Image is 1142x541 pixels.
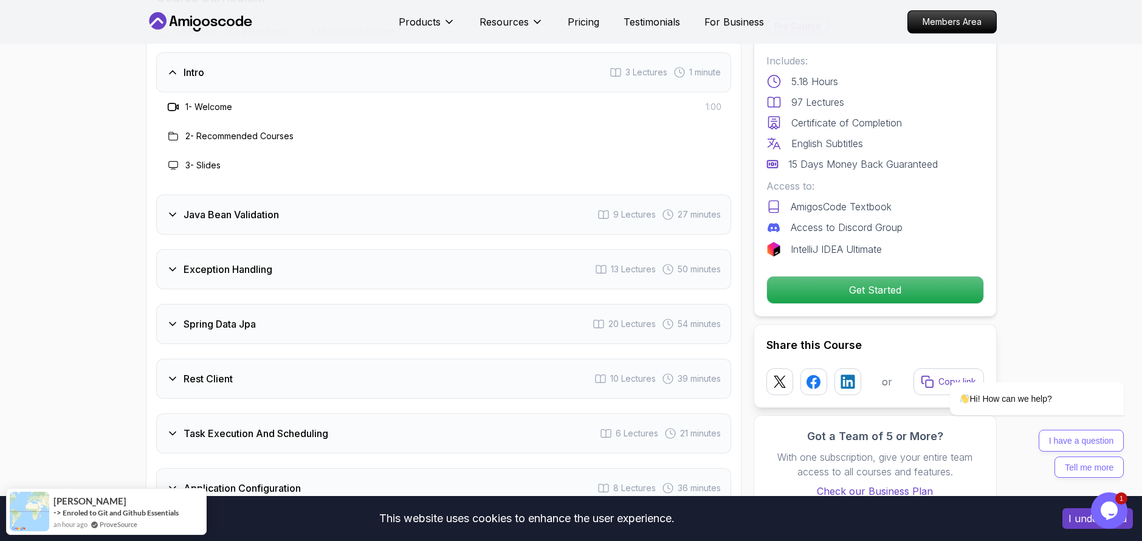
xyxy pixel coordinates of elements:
[608,318,656,330] span: 20 Lectures
[185,101,232,113] h3: 1 - Welcome
[791,136,863,151] p: English Subtitles
[613,208,656,221] span: 9 Lectures
[10,492,49,531] img: provesource social proof notification image
[1062,508,1133,529] button: Accept cookies
[399,15,455,39] button: Products
[613,482,656,494] span: 8 Lectures
[907,10,997,33] a: Members Area
[616,427,658,439] span: 6 Lectures
[610,373,656,385] span: 10 Lectures
[568,15,599,29] a: Pricing
[766,450,984,479] p: With one subscription, give your entire team access to all courses and features.
[156,304,731,344] button: Spring Data Jpa20 Lectures 54 minutes
[791,220,903,235] p: Access to Discord Group
[9,505,1044,532] div: This website uses cookies to enhance the user experience.
[53,508,61,517] span: ->
[184,207,279,222] h3: Java Bean Validation
[184,317,256,331] h3: Spring Data Jpa
[689,66,721,78] span: 1 minute
[156,52,731,92] button: Intro3 Lectures 1 minute
[882,374,892,389] p: or
[908,11,996,33] p: Members Area
[1091,492,1130,529] iframe: chat widget
[625,66,667,78] span: 3 Lectures
[100,519,137,529] a: ProveSource
[63,508,179,517] a: Enroled to Git and Github Essentials
[678,318,721,330] span: 54 minutes
[766,484,984,498] a: Check our Business Plan
[156,468,731,508] button: Application Configuration8 Lectures 36 minutes
[766,337,984,354] h2: Share this Course
[480,15,543,39] button: Resources
[184,481,301,495] h3: Application Configuration
[184,426,328,441] h3: Task Execution And Scheduling
[185,159,221,171] h3: 3 - Slides
[156,359,731,399] button: Rest Client10 Lectures 39 minutes
[399,15,441,29] p: Products
[791,115,902,130] p: Certificate of Completion
[184,65,204,80] h3: Intro
[767,277,983,303] p: Get Started
[156,249,731,289] button: Exception Handling13 Lectures 50 minutes
[156,413,731,453] button: Task Execution And Scheduling6 Lectures 21 minutes
[766,242,781,257] img: jetbrains logo
[678,263,721,275] span: 50 minutes
[706,101,721,113] span: 1:00
[766,428,984,445] h3: Got a Team of 5 or More?
[185,130,294,142] h3: 2 - Recommended Courses
[624,15,680,29] a: Testimonials
[678,373,721,385] span: 39 minutes
[184,371,233,386] h3: Rest Client
[53,519,88,529] span: an hour ago
[791,199,892,214] p: AmigosCode Textbook
[766,179,984,193] p: Access to:
[704,15,764,29] a: For Business
[766,276,984,304] button: Get Started
[480,15,529,29] p: Resources
[680,427,721,439] span: 21 minutes
[678,482,721,494] span: 36 minutes
[791,74,838,89] p: 5.18 Hours
[791,95,844,109] p: 97 Lectures
[184,262,272,277] h3: Exception Handling
[53,496,126,506] span: [PERSON_NAME]
[766,53,984,68] p: Includes:
[911,272,1130,486] iframe: chat widget
[611,263,656,275] span: 13 Lectures
[791,242,882,257] p: IntelliJ IDEA Ultimate
[156,195,731,235] button: Java Bean Validation9 Lectures 27 minutes
[678,208,721,221] span: 27 minutes
[788,157,938,171] p: 15 Days Money Back Guaranteed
